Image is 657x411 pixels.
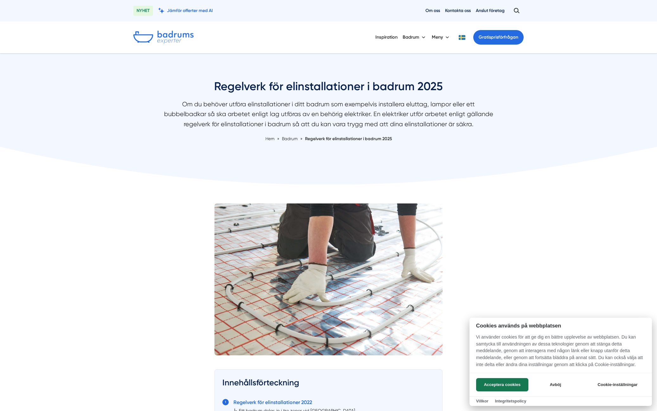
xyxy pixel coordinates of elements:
a: Villkor [476,399,488,403]
a: Integritetspolicy [495,399,526,403]
button: Cookie-inställningar [590,378,645,391]
button: Avböj [530,378,581,391]
p: Vi använder cookies för att ge dig en bättre upplevelse av webbplatsen. Du kan samtycka till anvä... [469,334,652,372]
h2: Cookies används på webbplatsen [469,323,652,329]
button: Acceptera cookies [476,378,528,391]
